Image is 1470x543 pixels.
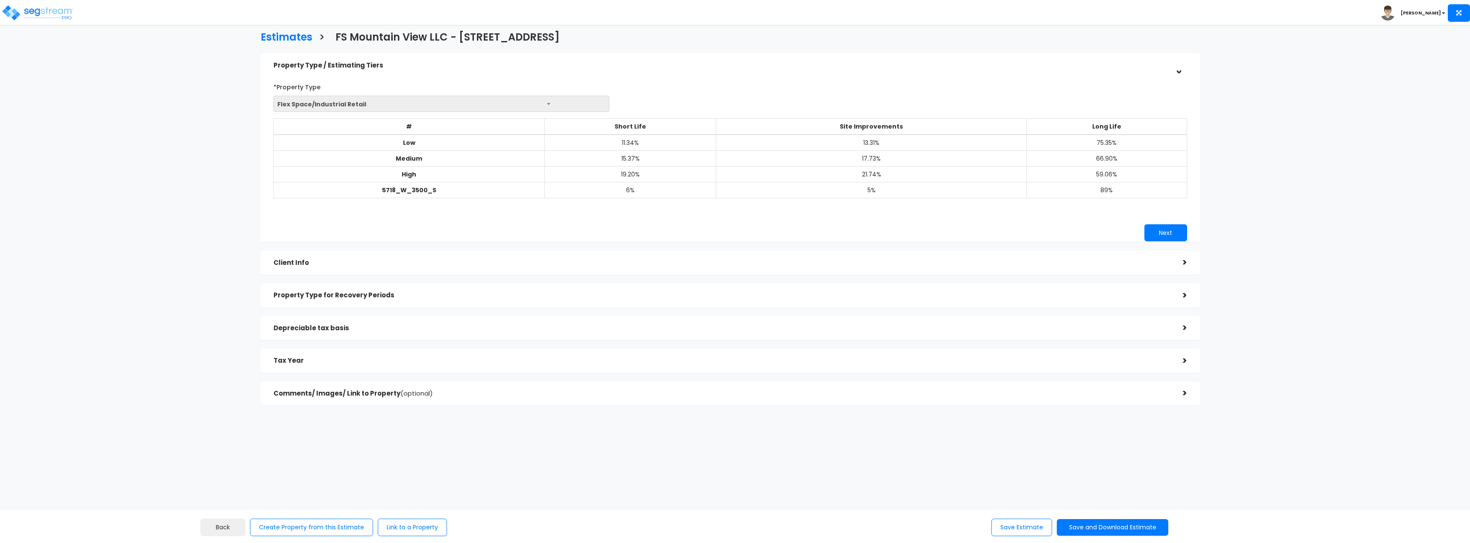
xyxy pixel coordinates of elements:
h3: FS Mountain View LLC - [STREET_ADDRESS] [335,32,560,45]
h5: Property Type / Estimating Tiers [273,62,1170,69]
button: Save Estimate [991,519,1052,536]
button: Back [200,519,245,536]
td: 89% [1027,182,1187,198]
span: Flex Space/Industrial Retail [274,96,609,112]
td: 13.31% [716,135,1027,151]
div: > [1170,321,1187,335]
td: 66.90% [1027,151,1187,167]
img: avatar.png [1380,6,1395,21]
h5: Client Info [273,259,1170,267]
a: Estimates [254,23,312,49]
td: 15.37% [545,151,716,167]
div: > [1170,256,1187,269]
h5: Comments/ Images/ Link to Property [273,390,1170,397]
b: 5718_W_3500_S [382,186,436,194]
td: 21.74% [716,167,1027,182]
h5: Depreciable tax basis [273,325,1170,332]
div: > [1170,387,1187,400]
td: 17.73% [716,151,1027,167]
th: Site Improvements [716,119,1027,135]
b: [PERSON_NAME] [1401,10,1441,16]
b: Low [403,138,415,147]
td: 19.20% [545,167,716,182]
td: 6% [545,182,716,198]
td: 59.06% [1027,167,1187,182]
td: 5% [716,182,1027,198]
td: 75.35% [1027,135,1187,151]
label: *Property Type [273,80,320,91]
td: 11.34% [545,135,716,151]
img: logo_pro_r.png [1,4,74,21]
th: # [273,119,544,135]
th: Short Life [545,119,716,135]
span: (optional) [400,389,433,398]
b: High [402,170,416,179]
div: > [1170,354,1187,367]
h5: Tax Year [273,357,1170,364]
a: FS Mountain View LLC - [STREET_ADDRESS] [329,23,560,49]
span: Flex Space/Industrial Retail [273,96,609,112]
b: Medium [396,154,422,163]
th: Long Life [1027,119,1187,135]
button: Create Property from this Estimate [250,519,373,536]
button: Save and Download Estimate [1057,519,1168,536]
h5: Property Type for Recovery Periods [273,292,1170,299]
h3: > [319,32,325,45]
div: > [1170,289,1187,302]
button: Next [1144,224,1187,241]
h3: Estimates [261,32,312,45]
button: Link to a Property [378,519,447,536]
div: > [1172,57,1185,74]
